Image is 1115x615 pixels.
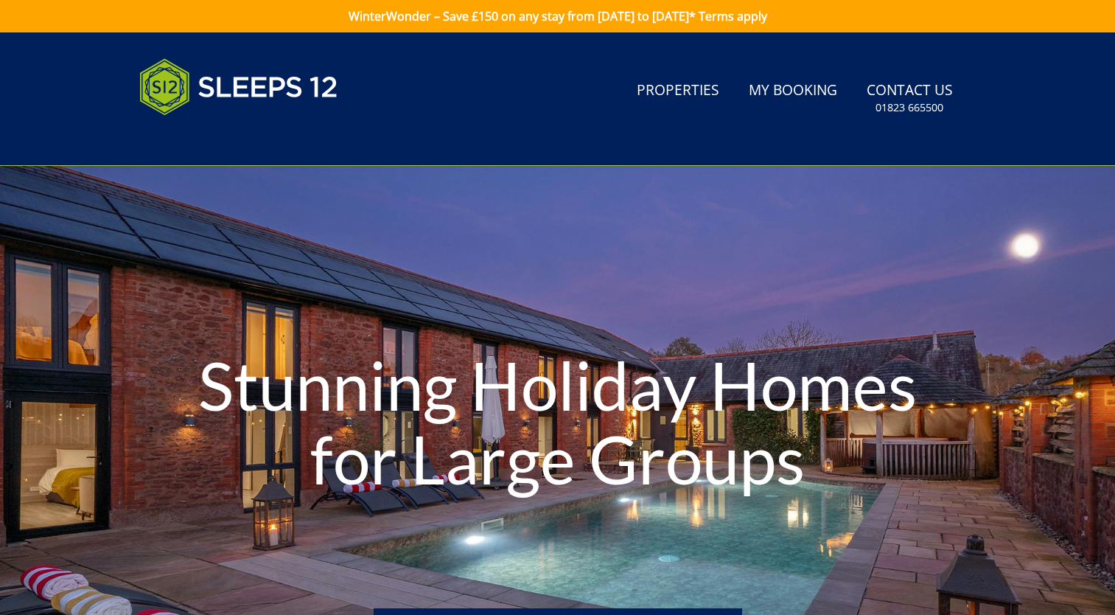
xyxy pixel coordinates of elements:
h1: Stunning Holiday Homes for Large Groups [167,319,948,525]
a: Properties [631,74,725,108]
img: Sleeps 12 [139,50,338,124]
a: My Booking [743,74,843,108]
small: 01823 665500 [875,100,943,115]
iframe: Customer reviews powered by Trustpilot [132,133,287,145]
a: Contact Us01823 665500 [861,74,959,122]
